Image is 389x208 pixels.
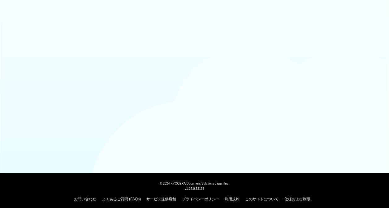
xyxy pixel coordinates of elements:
[102,197,141,201] a: よくあるご質問 (FAQs)
[245,197,279,201] a: このサイトについて
[284,197,310,201] a: 仕様および制限
[146,197,176,201] a: サービス提供店舗
[74,197,96,201] a: お問い合わせ
[182,197,219,201] a: プライバシーポリシー
[160,181,229,185] span: © 2024 KYOCERA Document Solutions Japan Inc.
[225,197,240,201] a: 利用規約
[185,187,204,190] span: v1.17.0.32136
